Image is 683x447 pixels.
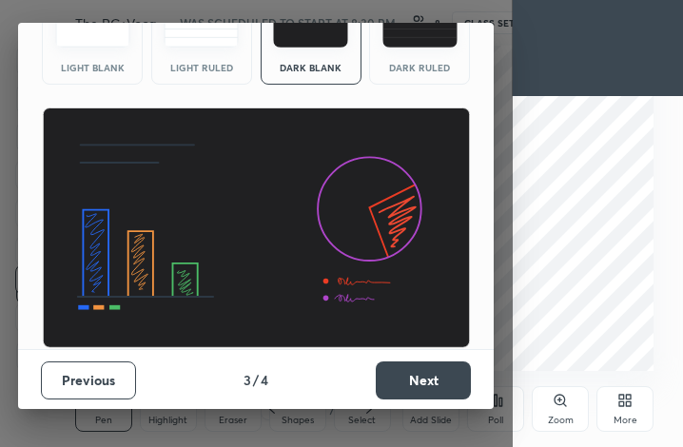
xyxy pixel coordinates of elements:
img: darkRuledTheme.de295e13.svg [382,2,458,48]
img: lightRuledTheme.5fabf969.svg [164,2,239,48]
div: Dark Blank [273,63,349,72]
div: Zoom [548,416,574,425]
h4: 4 [261,370,268,390]
img: darkTheme.f0cc69e5.svg [273,2,348,48]
button: Next [376,361,471,399]
h4: / [253,370,259,390]
img: darkThemeBanner.d06ce4a2.svg [42,107,471,349]
div: More [614,416,637,425]
div: Dark Ruled [381,63,458,72]
button: Previous [41,361,136,399]
div: Light Blank [54,63,130,72]
img: lightTheme.e5ed3b09.svg [55,2,130,48]
div: Light Ruled [164,63,240,72]
h4: 3 [244,370,251,390]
